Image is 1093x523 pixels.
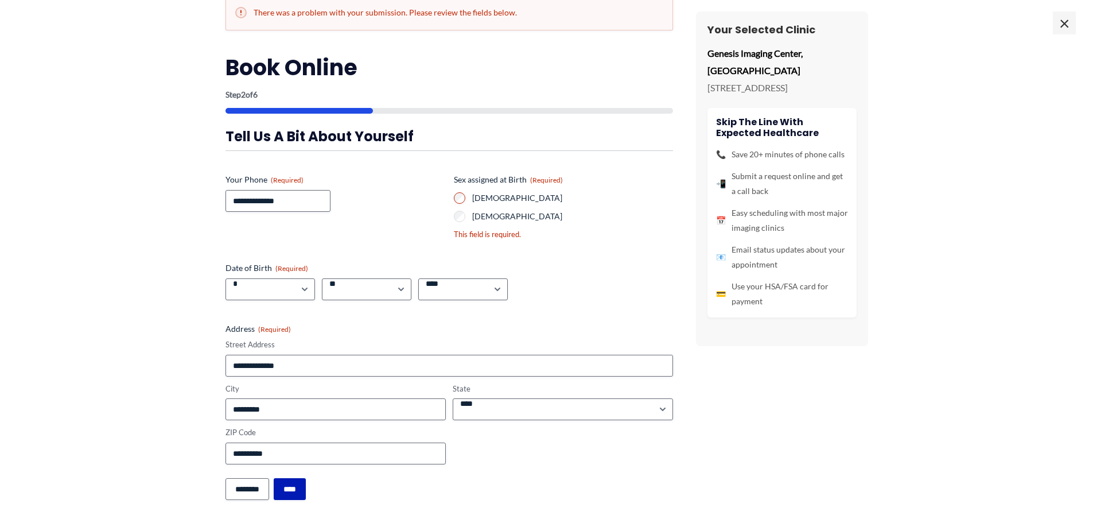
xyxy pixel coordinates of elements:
legend: Sex assigned at Birth [454,174,563,185]
li: Email status updates about your appointment [716,242,848,272]
p: [STREET_ADDRESS] [707,79,857,96]
span: 📲 [716,176,726,191]
li: Easy scheduling with most major imaging clinics [716,206,848,235]
legend: Address [225,323,291,335]
span: 2 [241,90,246,99]
span: (Required) [258,325,291,334]
span: 📅 [716,213,726,228]
h2: Book Online [225,53,673,82]
label: [DEMOGRAPHIC_DATA] [472,211,673,222]
div: This field is required. [454,229,673,240]
label: [DEMOGRAPHIC_DATA] [472,192,673,204]
p: Step of [225,91,673,99]
label: ZIP Code [225,427,446,438]
h3: Tell us a bit about yourself [225,127,673,145]
p: Genesis Imaging Center, [GEOGRAPHIC_DATA] [707,45,857,79]
span: (Required) [530,176,563,184]
label: State [453,383,673,394]
legend: Date of Birth [225,262,308,274]
span: 📧 [716,250,726,265]
span: 💳 [716,286,726,301]
span: × [1053,11,1076,34]
h2: There was a problem with your submission. Please review the fields below. [235,7,663,18]
span: 📞 [716,147,726,162]
li: Save 20+ minutes of phone calls [716,147,848,162]
span: (Required) [275,264,308,273]
li: Use your HSA/FSA card for payment [716,279,848,309]
span: 6 [253,90,258,99]
label: Street Address [225,339,673,350]
label: Your Phone [225,174,445,185]
h4: Skip the line with Expected Healthcare [716,117,848,138]
span: (Required) [271,176,304,184]
label: City [225,383,446,394]
li: Submit a request online and get a call back [716,169,848,199]
h3: Your Selected Clinic [707,23,857,36]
